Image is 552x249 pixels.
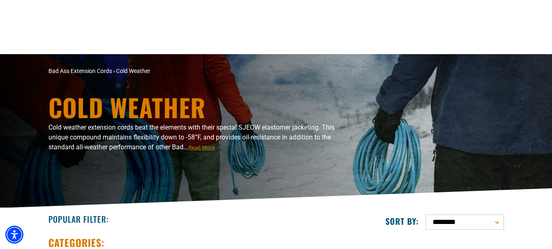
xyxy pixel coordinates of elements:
[48,214,109,224] h2: Popular Filter:
[48,95,348,119] h1: Cold Weather
[48,67,348,75] nav: breadcrumbs
[385,216,419,226] label: Sort by:
[48,68,112,74] a: Bad Ass Extension Cords
[48,123,334,151] span: Cold weather extension cords beat the elements with their special SJEOW elastomer jacketing. This...
[113,68,115,74] span: ›
[188,144,215,151] span: Read More
[48,236,105,249] h2: Categories:
[5,226,23,244] div: Accessibility Menu
[116,68,150,74] span: Cold Weather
